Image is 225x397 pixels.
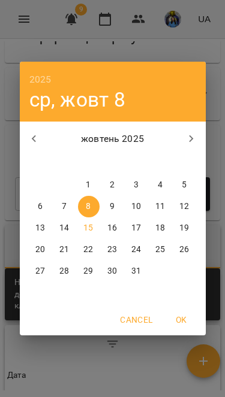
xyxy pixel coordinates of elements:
button: 15 [78,217,100,239]
span: OK [167,313,196,327]
p: 4 [158,179,163,191]
button: 7 [54,196,76,217]
button: 21 [54,239,76,260]
button: 10 [126,196,148,217]
p: 19 [179,222,189,234]
p: 2 [110,179,115,191]
span: чт [102,156,124,168]
button: 8 [78,196,100,217]
p: 1 [86,179,91,191]
button: 18 [150,217,172,239]
button: 12 [174,196,196,217]
p: 22 [83,244,93,256]
span: пн [30,156,52,168]
button: 9 [102,196,124,217]
p: 26 [179,244,189,256]
p: 10 [131,201,141,213]
button: 23 [102,239,124,260]
span: пт [126,156,148,168]
p: 31 [131,265,141,277]
button: 26 [174,239,196,260]
p: жовтень 2025 [48,132,177,146]
button: ср, жовт 8 [29,87,125,112]
span: вт [54,156,76,168]
p: 18 [155,222,165,234]
button: 28 [54,260,76,282]
p: 8 [86,201,91,213]
button: 13 [30,217,52,239]
button: OK [163,309,201,331]
p: 11 [155,201,165,213]
button: 20 [30,239,52,260]
button: Cancel [115,309,157,331]
button: 22 [78,239,100,260]
button: 30 [102,260,124,282]
p: 27 [35,265,45,277]
p: 16 [107,222,117,234]
p: 17 [131,222,141,234]
button: 24 [126,239,148,260]
p: 9 [110,201,115,213]
p: 3 [134,179,139,191]
span: ср [78,156,100,168]
p: 6 [38,201,43,213]
p: 12 [179,201,189,213]
button: 14 [54,217,76,239]
p: 13 [35,222,45,234]
p: 30 [107,265,117,277]
button: 2025 [29,71,52,88]
span: Cancel [120,313,152,327]
p: 23 [107,244,117,256]
button: 25 [150,239,172,260]
p: 25 [155,244,165,256]
p: 29 [83,265,93,277]
p: 21 [59,244,69,256]
button: 19 [174,217,196,239]
p: 5 [182,179,187,191]
button: 5 [174,174,196,196]
button: 16 [102,217,124,239]
button: 4 [150,174,172,196]
button: 17 [126,217,148,239]
button: 2 [102,174,124,196]
p: 24 [131,244,141,256]
button: 3 [126,174,148,196]
p: 14 [59,222,69,234]
button: 31 [126,260,148,282]
span: сб [150,156,172,168]
p: 28 [59,265,69,277]
button: 6 [30,196,52,217]
button: 27 [30,260,52,282]
p: 7 [62,201,67,213]
p: 15 [83,222,93,234]
span: нд [174,156,196,168]
button: 29 [78,260,100,282]
button: 1 [78,174,100,196]
button: 11 [150,196,172,217]
p: 20 [35,244,45,256]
